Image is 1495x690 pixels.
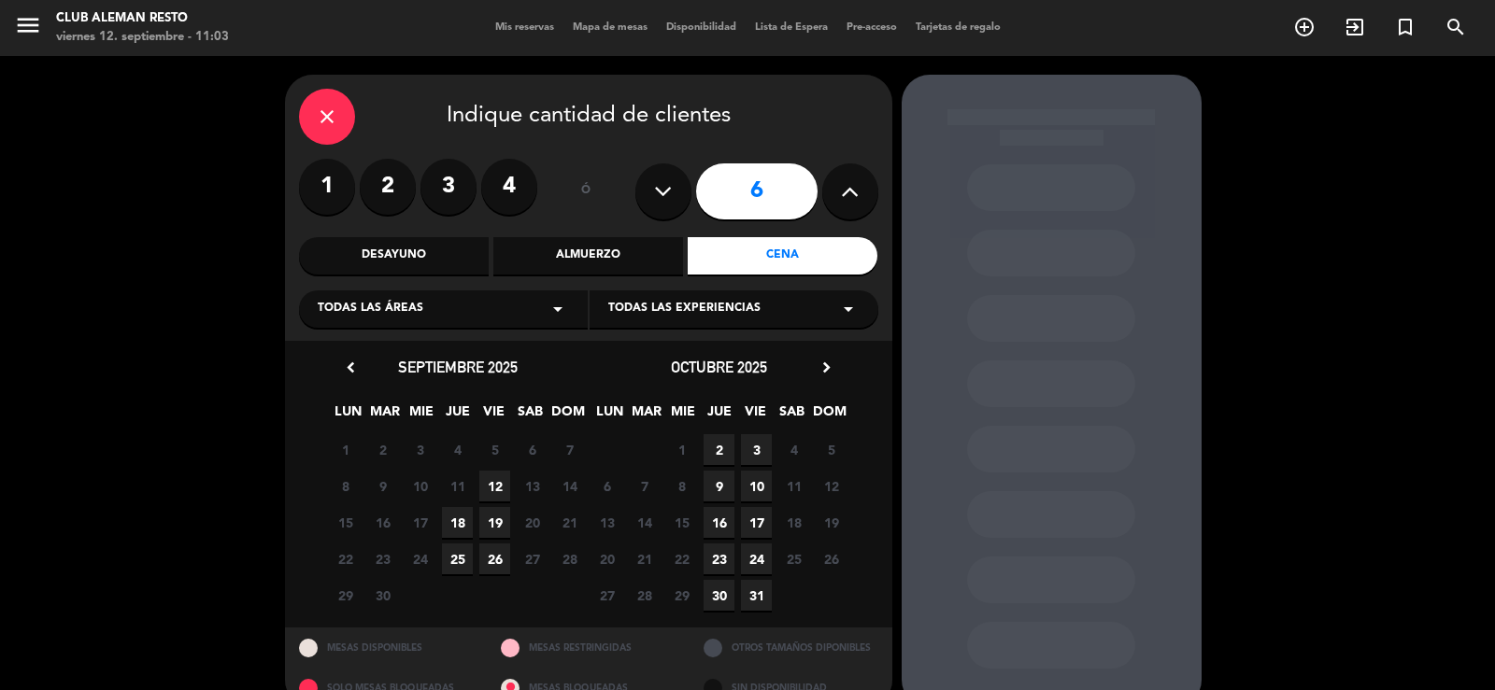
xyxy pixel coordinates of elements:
[813,401,844,431] span: DOM
[517,507,548,538] span: 20
[367,434,398,465] span: 2
[405,471,435,501] span: 10
[594,401,625,431] span: LUN
[481,159,537,215] label: 4
[688,237,877,275] div: Cena
[487,627,690,668] div: MESAS RESTRINGIDAS
[299,237,489,275] div: Desayuno
[556,159,617,224] div: ó
[666,580,697,611] span: 29
[442,401,473,431] span: JUE
[741,543,772,574] span: 24
[367,580,398,611] span: 30
[666,434,697,465] span: 1
[1293,16,1316,38] i: add_circle_outline
[369,401,400,431] span: MAR
[704,507,734,538] span: 16
[1394,16,1417,38] i: turned_in_not
[442,543,473,574] span: 25
[629,543,660,574] span: 21
[690,627,892,668] div: OTROS TAMAÑOS DIPONIBLES
[517,543,548,574] span: 27
[56,9,229,28] div: Club aleman resto
[666,507,697,538] span: 15
[631,401,662,431] span: MAR
[330,543,361,574] span: 22
[671,358,767,376] span: octubre 2025
[741,580,772,611] span: 31
[704,434,734,465] span: 2
[591,507,622,538] span: 13
[14,11,42,39] i: menu
[318,300,423,318] span: Todas las áreas
[1344,16,1366,38] i: exit_to_app
[330,471,361,501] span: 8
[591,543,622,574] span: 20
[629,471,660,501] span: 7
[741,471,772,501] span: 10
[704,471,734,501] span: 9
[406,401,436,431] span: MIE
[367,471,398,501] span: 9
[563,22,657,33] span: Mapa de mesas
[330,507,361,538] span: 15
[746,22,837,33] span: Lista de Espera
[608,300,761,318] span: Todas las experiencias
[704,401,734,431] span: JUE
[360,159,416,215] label: 2
[591,580,622,611] span: 27
[816,434,847,465] span: 5
[740,401,771,431] span: VIE
[515,401,546,431] span: SAB
[405,507,435,538] span: 17
[1445,16,1467,38] i: search
[299,159,355,215] label: 1
[442,471,473,501] span: 11
[837,298,860,320] i: arrow_drop_down
[778,543,809,574] span: 25
[442,434,473,465] span: 4
[666,543,697,574] span: 22
[667,401,698,431] span: MIE
[629,507,660,538] span: 14
[330,580,361,611] span: 29
[816,543,847,574] span: 26
[906,22,1010,33] span: Tarjetas de regalo
[341,358,361,377] i: chevron_left
[591,471,622,501] span: 6
[778,434,809,465] span: 4
[741,507,772,538] span: 17
[442,507,473,538] span: 18
[704,580,734,611] span: 30
[629,580,660,611] span: 28
[486,22,563,33] span: Mis reservas
[299,89,878,145] div: Indique cantidad de clientes
[478,401,509,431] span: VIE
[778,507,809,538] span: 18
[479,507,510,538] span: 19
[398,358,518,376] span: septiembre 2025
[479,471,510,501] span: 12
[56,28,229,47] div: viernes 12. septiembre - 11:03
[554,434,585,465] span: 7
[704,543,734,574] span: 23
[405,434,435,465] span: 3
[517,471,548,501] span: 13
[316,106,338,128] i: close
[554,507,585,538] span: 21
[778,471,809,501] span: 11
[817,358,836,377] i: chevron_right
[420,159,477,215] label: 3
[479,434,510,465] span: 5
[776,401,807,431] span: SAB
[666,471,697,501] span: 8
[14,11,42,46] button: menu
[367,507,398,538] span: 16
[657,22,746,33] span: Disponibilidad
[367,543,398,574] span: 23
[554,543,585,574] span: 28
[493,237,683,275] div: Almuerzo
[333,401,363,431] span: LUN
[816,507,847,538] span: 19
[837,22,906,33] span: Pre-acceso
